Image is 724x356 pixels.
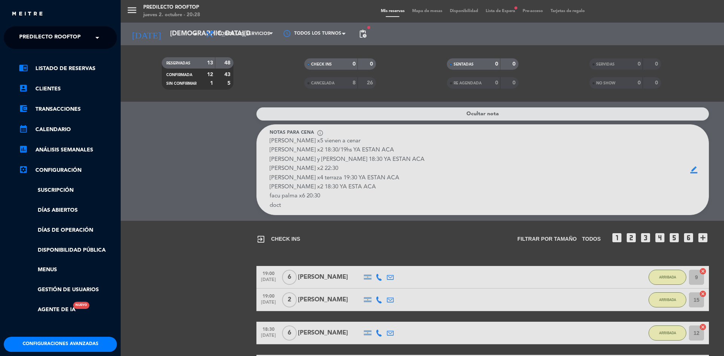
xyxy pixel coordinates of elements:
a: Gestión de usuarios [19,286,117,294]
a: account_balance_walletTransacciones [19,105,117,114]
button: Configuraciones avanzadas [4,337,117,352]
a: Días abiertos [19,206,117,215]
a: Menus [19,266,117,274]
i: settings_applications [19,165,28,174]
a: Agente de IANuevo [19,306,75,314]
div: Nuevo [73,302,89,309]
i: chrome_reader_mode [19,63,28,72]
a: Días de Operación [19,226,117,235]
a: Disponibilidad pública [19,246,117,255]
a: Configuración [19,166,117,175]
a: account_boxClientes [19,84,117,93]
span: Predilecto Rooftop [19,30,81,46]
img: MEITRE [11,11,43,17]
a: Suscripción [19,186,117,195]
i: account_balance_wallet [19,104,28,113]
i: calendar_month [19,124,28,133]
a: calendar_monthCalendario [19,125,117,134]
i: account_box [19,84,28,93]
i: assessment [19,145,28,154]
a: assessmentANÁLISIS SEMANALES [19,145,117,154]
a: chrome_reader_modeListado de Reservas [19,64,117,73]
